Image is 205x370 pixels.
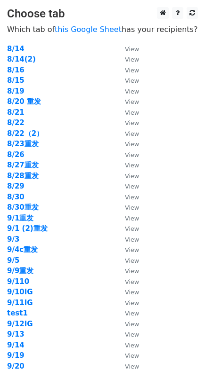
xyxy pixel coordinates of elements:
a: View [115,76,139,85]
a: 8/28重发 [7,172,39,180]
a: 8/21 [7,108,25,117]
a: 9/14 [7,341,25,349]
small: View [125,77,139,84]
small: View [125,98,139,105]
a: 9/19 [7,351,25,360]
small: View [125,352,139,359]
a: View [115,118,139,127]
a: View [115,172,139,180]
a: View [115,235,139,244]
a: View [115,66,139,74]
small: View [125,268,139,275]
a: 8/14(2) [7,55,36,63]
a: View [115,129,139,138]
small: View [125,141,139,148]
a: View [115,45,139,53]
a: View [115,299,139,307]
a: 8/26 [7,150,25,159]
small: View [125,88,139,95]
small: View [125,331,139,338]
p: Which tab of has your recipients? [7,24,198,34]
small: View [125,67,139,74]
small: View [125,257,139,264]
a: 8/19 [7,87,25,95]
a: 8/20 重发 [7,97,41,106]
a: View [115,256,139,265]
a: this Google Sheet [55,25,122,34]
small: View [125,130,139,137]
a: View [115,203,139,212]
a: 8/27重发 [7,161,39,169]
a: 9/12IG [7,320,33,328]
a: 9/11IG [7,299,33,307]
a: View [115,351,139,360]
a: 8/22（2） [7,129,43,138]
a: 9/5 [7,256,19,265]
strong: 9/3 [7,235,19,244]
small: View [125,236,139,243]
small: View [125,289,139,296]
a: 9/4c重发 [7,245,38,254]
a: 8/23重发 [7,140,39,148]
a: View [115,87,139,95]
small: View [125,109,139,116]
small: View [125,342,139,349]
a: 8/15 [7,76,25,85]
small: View [125,299,139,307]
a: 9/13 [7,330,25,339]
a: 8/30 [7,193,25,201]
a: test1 [7,309,28,317]
a: View [115,140,139,148]
a: 8/22 [7,118,25,127]
iframe: Chat Widget [158,325,205,370]
small: View [125,278,139,285]
a: 8/29 [7,182,25,190]
small: View [125,310,139,317]
a: View [115,55,139,63]
small: View [125,225,139,232]
small: View [125,173,139,180]
small: View [125,119,139,126]
a: View [115,214,139,222]
a: View [115,267,139,275]
small: View [125,363,139,370]
a: 8/16 [7,66,25,74]
h3: Choose tab [7,7,198,21]
a: View [115,277,139,286]
a: 8/14 [7,45,25,53]
a: View [115,97,139,106]
small: View [125,151,139,158]
small: View [125,56,139,63]
a: 9/1 (2)重发 [7,224,48,233]
a: View [115,245,139,254]
a: 9/10IG [7,288,33,296]
a: View [115,341,139,349]
small: View [125,162,139,169]
small: View [125,46,139,53]
small: View [125,194,139,201]
a: 9/9重发 [7,267,33,275]
a: View [115,161,139,169]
